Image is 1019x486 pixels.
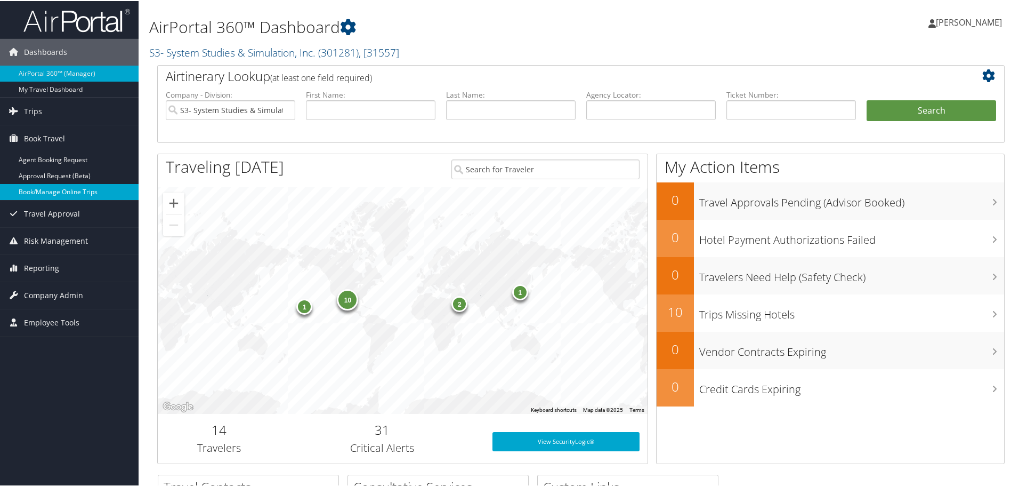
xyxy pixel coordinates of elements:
span: ( 301281 ) [318,44,359,59]
button: Search [867,99,996,121]
span: Employee Tools [24,308,79,335]
span: , [ 31557 ] [359,44,399,59]
a: 0Travelers Need Help (Safety Check) [657,256,1004,293]
span: Book Travel [24,124,65,151]
a: [PERSON_NAME] [928,5,1013,37]
h3: Travelers [166,440,272,455]
h2: 0 [657,339,694,357]
h3: Hotel Payment Authorizations Failed [699,226,1004,246]
img: Google [160,399,196,413]
h2: 14 [166,420,272,438]
a: 10Trips Missing Hotels [657,293,1004,331]
a: 0Credit Cards Expiring [657,368,1004,405]
div: 1 [296,298,312,314]
h2: 31 [288,420,476,438]
label: Ticket Number: [726,89,856,99]
span: Map data ©2025 [583,406,623,412]
a: Terms (opens in new tab) [629,406,644,412]
label: Company - Division: [166,89,295,99]
button: Zoom out [163,213,184,235]
h2: 0 [657,227,694,245]
span: Dashboards [24,38,67,65]
span: Reporting [24,254,59,281]
h2: 0 [657,265,694,283]
input: Search for Traveler [451,158,640,178]
button: Zoom in [163,192,184,213]
h2: 0 [657,190,694,208]
span: Trips [24,97,42,124]
h2: Airtinerary Lookup [166,66,926,84]
h3: Vendor Contracts Expiring [699,338,1004,358]
a: Open this area in Google Maps (opens a new window) [160,399,196,413]
h1: AirPortal 360™ Dashboard [149,15,725,37]
h3: Trips Missing Hotels [699,301,1004,321]
a: 0Hotel Payment Authorizations Failed [657,219,1004,256]
span: (at least one field required) [270,71,372,83]
span: Travel Approval [24,200,80,226]
h1: Traveling [DATE] [166,155,284,177]
h1: My Action Items [657,155,1004,177]
a: 0Travel Approvals Pending (Advisor Booked) [657,181,1004,219]
span: [PERSON_NAME] [936,15,1002,27]
label: Last Name: [446,89,576,99]
h3: Credit Cards Expiring [699,376,1004,396]
h2: 10 [657,302,694,320]
h3: Travelers Need Help (Safety Check) [699,264,1004,284]
a: View SecurityLogic® [492,431,640,450]
a: S3- System Studies & Simulation, Inc. [149,44,399,59]
div: 1 [512,283,528,299]
div: 10 [337,288,358,309]
h3: Critical Alerts [288,440,476,455]
span: Company Admin [24,281,83,308]
div: 2 [451,294,467,310]
img: airportal-logo.png [23,7,130,32]
h3: Travel Approvals Pending (Advisor Booked) [699,189,1004,209]
h2: 0 [657,377,694,395]
span: Risk Management [24,227,88,253]
button: Keyboard shortcuts [531,405,577,413]
label: First Name: [306,89,435,99]
label: Agency Locator: [586,89,716,99]
a: 0Vendor Contracts Expiring [657,331,1004,368]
